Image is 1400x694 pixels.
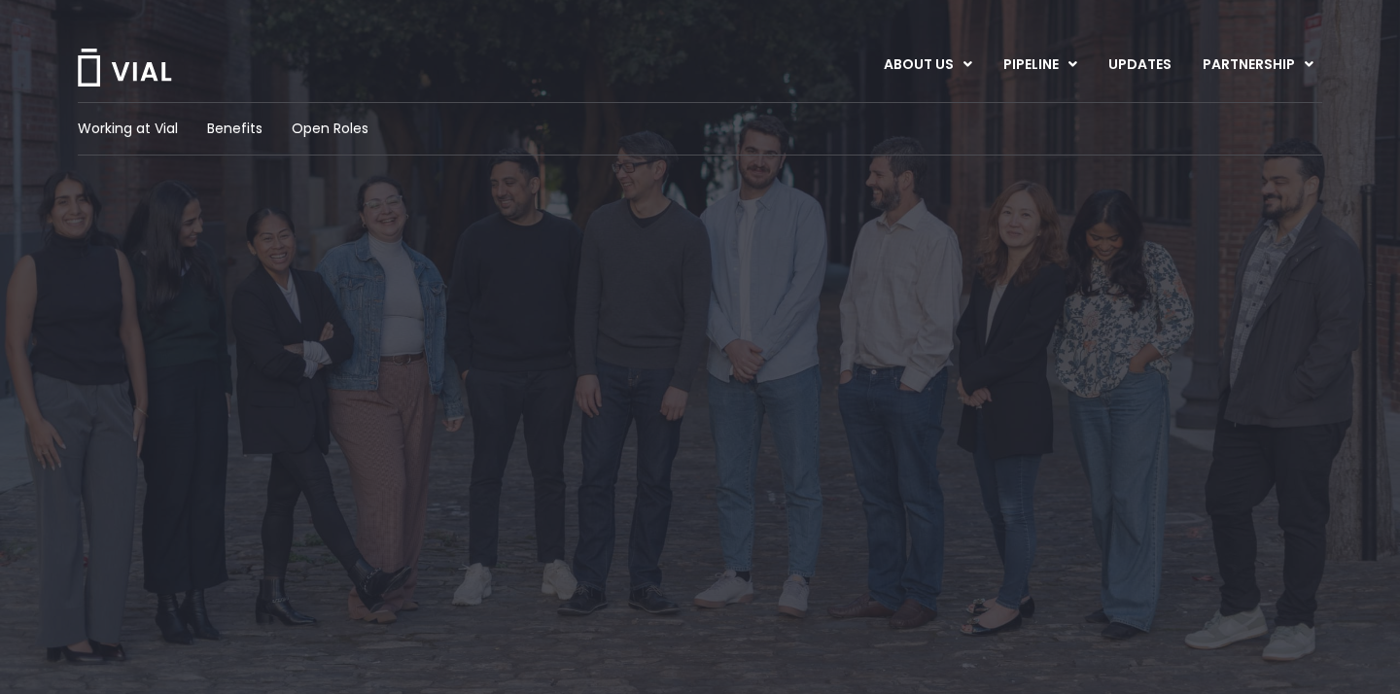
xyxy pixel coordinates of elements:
a: Working at Vial [78,119,178,139]
a: PARTNERSHIPMenu Toggle [1187,49,1329,82]
a: Benefits [207,119,262,139]
a: UPDATES [1093,49,1186,82]
a: Open Roles [292,119,368,139]
img: Vial Logo [76,49,173,87]
a: PIPELINEMenu Toggle [988,49,1092,82]
a: ABOUT USMenu Toggle [868,49,987,82]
